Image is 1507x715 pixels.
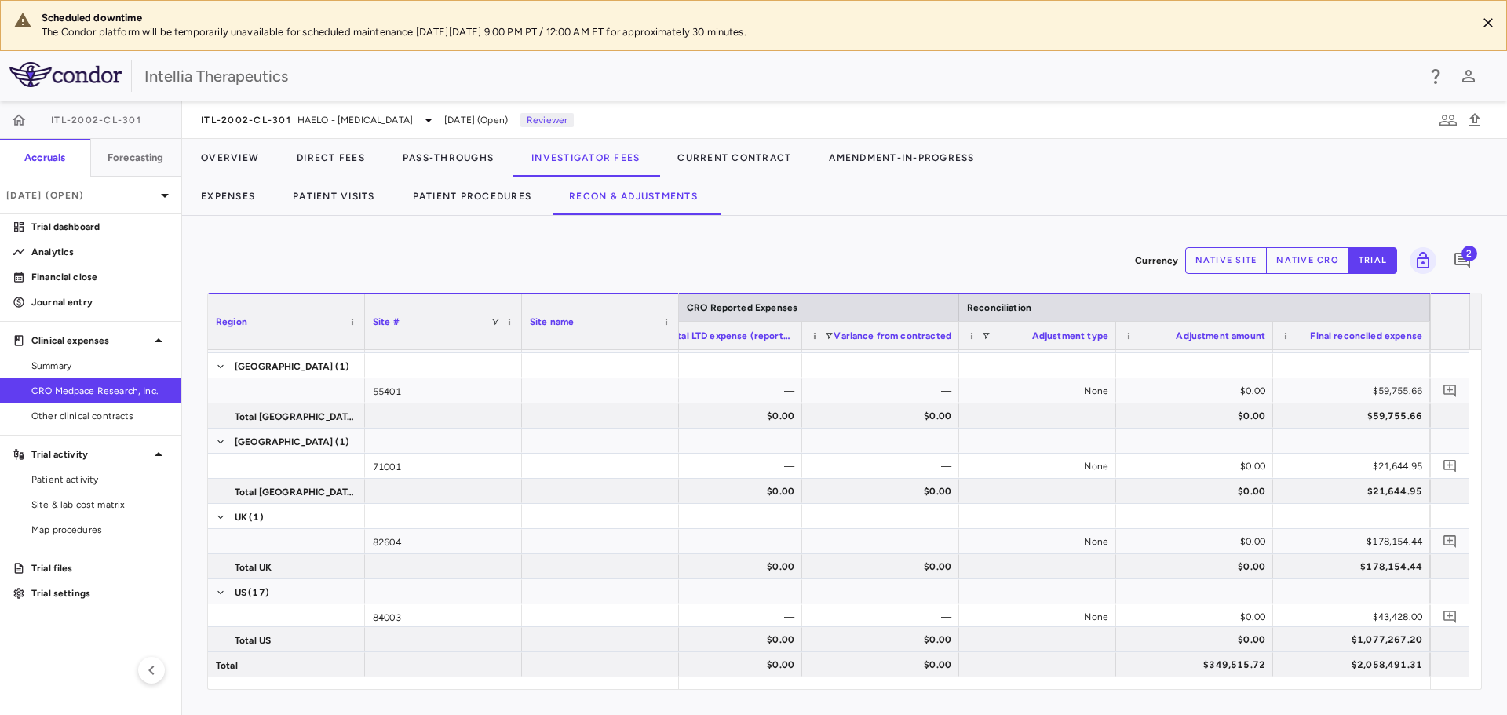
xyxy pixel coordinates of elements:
[816,554,951,579] div: $0.00
[365,604,522,629] div: 84003
[1130,378,1265,403] div: $0.00
[235,480,356,505] span: Total [GEOGRAPHIC_DATA]
[1453,251,1472,270] svg: Add comment
[1287,604,1422,629] div: $43,428.00
[687,302,797,313] span: CRO Reported Expenses
[816,604,951,629] div: —
[667,330,794,341] span: Total LTD expense (reported)
[1135,254,1178,268] p: Currency
[659,627,794,652] div: $0.00
[216,653,238,678] span: Total
[1130,454,1265,479] div: $0.00
[1176,330,1265,341] span: Adjustment amount
[1287,652,1422,677] div: $2,058,491.31
[1130,529,1265,554] div: $0.00
[520,113,574,127] p: Reviewer
[1443,534,1458,549] svg: Add comment
[235,404,356,429] span: Total [GEOGRAPHIC_DATA]
[659,529,794,554] div: —
[659,378,794,403] div: —
[444,113,508,127] span: [DATE] (Open)
[31,586,168,600] p: Trial settings
[1439,606,1461,627] button: Add comment
[1439,455,1461,476] button: Add comment
[394,177,551,215] button: Patient Procedures
[513,139,659,177] button: Investigator Fees
[235,628,271,653] span: Total US
[1287,479,1422,504] div: $21,644.95
[248,580,269,605] span: (17)
[235,580,246,605] span: US
[31,472,168,487] span: Patient activity
[235,354,334,379] span: [GEOGRAPHIC_DATA]
[182,177,274,215] button: Expenses
[365,378,522,403] div: 55401
[31,295,168,309] p: Journal entry
[31,359,168,373] span: Summary
[1287,454,1422,479] div: $21,644.95
[31,523,168,537] span: Map procedures
[335,354,349,379] span: (1)
[297,113,413,127] span: HAELO - [MEDICAL_DATA]
[1476,11,1500,35] button: Close
[659,479,794,504] div: $0.00
[659,454,794,479] div: —
[1130,479,1265,504] div: $0.00
[373,316,400,327] span: Site #
[816,479,951,504] div: $0.00
[530,316,574,327] span: Site name
[967,302,1031,313] span: Reconciliation
[31,270,168,284] p: Financial close
[249,505,263,530] span: (1)
[1287,378,1422,403] div: $59,755.66
[810,139,993,177] button: Amendment-In-Progress
[973,604,1108,629] div: None
[31,447,149,461] p: Trial activity
[1287,627,1422,652] div: $1,077,267.20
[1287,403,1422,429] div: $59,755.66
[31,220,168,234] p: Trial dashboard
[235,555,272,580] span: Total UK
[9,62,122,87] img: logo-full-SnFGN8VE.png
[659,139,810,177] button: Current Contract
[550,177,717,215] button: Recon & Adjustments
[335,429,349,454] span: (1)
[1443,458,1458,473] svg: Add comment
[24,151,65,165] h6: Accruals
[31,561,168,575] p: Trial files
[216,316,247,327] span: Region
[31,409,168,423] span: Other clinical contracts
[31,334,149,348] p: Clinical expenses
[1439,531,1461,552] button: Add comment
[1443,383,1458,398] svg: Add comment
[51,114,141,126] span: ITL-2002-CL-301
[1310,330,1422,341] span: Final reconciled expense
[1287,554,1422,579] div: $178,154.44
[31,384,168,398] span: CRO Medpace Research, Inc.
[278,139,384,177] button: Direct Fees
[1449,247,1476,274] button: Add comment
[144,64,1416,88] div: Intellia Therapeutics
[1287,529,1422,554] div: $178,154.44
[1130,627,1265,652] div: $0.00
[274,177,394,215] button: Patient Visits
[973,378,1108,403] div: None
[1130,554,1265,579] div: $0.00
[1439,380,1461,401] button: Add comment
[1403,247,1436,274] span: Lock grid
[1032,330,1108,341] span: Adjustment type
[1130,403,1265,429] div: $0.00
[365,529,522,553] div: 82604
[834,330,951,341] span: Variance from contracted
[365,454,522,478] div: 71001
[816,403,951,429] div: $0.00
[31,498,168,512] span: Site & lab cost matrix
[659,652,794,677] div: $0.00
[659,604,794,629] div: —
[973,454,1108,479] div: None
[235,505,247,530] span: UK
[1461,246,1477,261] span: 2
[182,139,278,177] button: Overview
[1266,247,1349,274] button: native cro
[816,378,951,403] div: —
